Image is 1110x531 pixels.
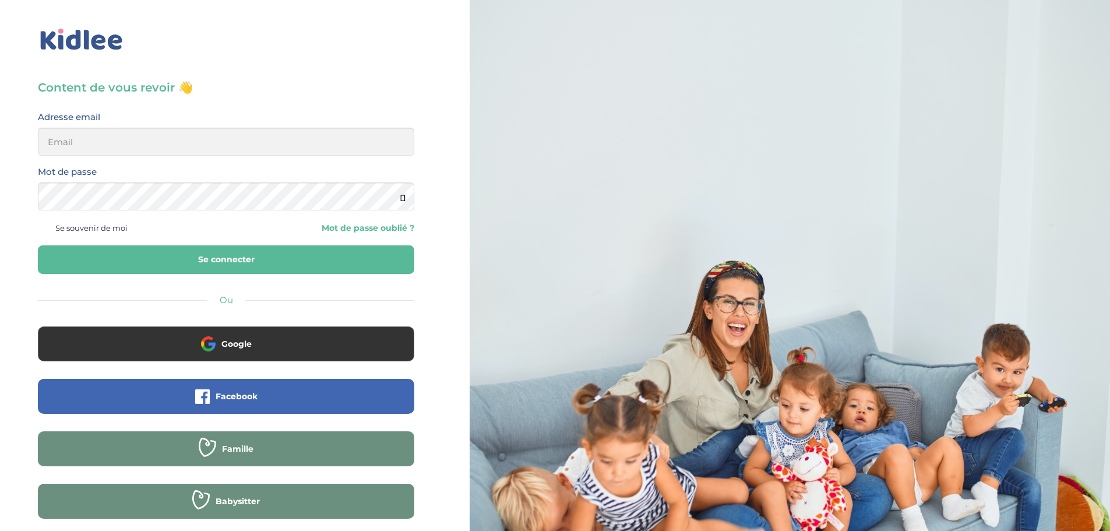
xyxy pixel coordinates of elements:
[38,164,97,180] label: Mot de passe
[220,294,233,305] span: Ou
[222,443,253,455] span: Famille
[38,504,414,515] a: Babysitter
[38,26,125,53] img: logo_kidlee_bleu
[38,379,414,414] button: Facebook
[38,346,414,357] a: Google
[38,245,414,274] button: Se connecter
[38,484,414,519] button: Babysitter
[38,326,414,361] button: Google
[235,223,414,234] a: Mot de passe oublié ?
[221,338,252,350] span: Google
[216,495,260,507] span: Babysitter
[38,451,414,462] a: Famille
[38,79,414,96] h3: Content de vous revoir 👋
[195,389,210,404] img: facebook.png
[55,220,128,235] span: Se souvenir de moi
[216,391,258,402] span: Facebook
[201,336,216,351] img: google.png
[38,431,414,466] button: Famille
[38,128,414,156] input: Email
[38,110,100,125] label: Adresse email
[38,399,414,410] a: Facebook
